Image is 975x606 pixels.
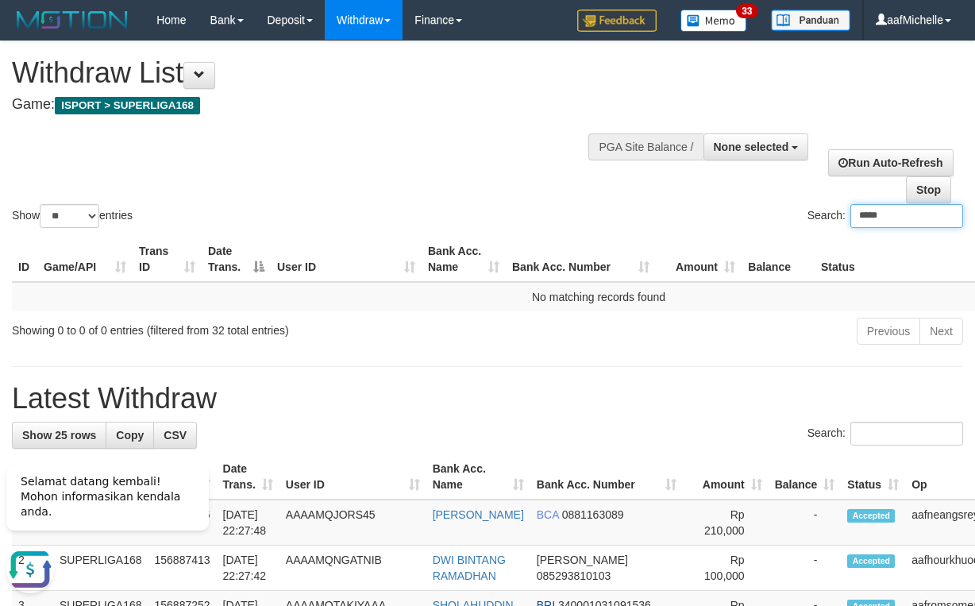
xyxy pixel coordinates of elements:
th: Amount: activate to sort column ascending [683,454,769,500]
td: AAAAMQNGATNIB [279,546,426,591]
td: [DATE] 22:27:42 [217,546,279,591]
th: Bank Acc. Name: activate to sort column ascending [426,454,530,500]
th: User ID: activate to sort column ascending [279,454,426,500]
th: User ID: activate to sort column ascending [271,237,422,282]
th: Game/API: activate to sort column ascending [37,237,133,282]
h1: Withdraw List [12,57,634,89]
span: Accepted [847,554,895,568]
span: ISPORT > SUPERLIGA168 [55,97,200,114]
th: Bank Acc. Number: activate to sort column ascending [506,237,656,282]
td: Rp 100,000 [683,546,769,591]
img: Feedback.jpg [577,10,657,32]
td: AAAAMQJORS45 [279,500,426,546]
th: Balance [742,237,815,282]
h4: Game: [12,97,634,113]
button: Open LiveChat chat widget [6,95,54,143]
a: Previous [857,318,920,345]
label: Search: [807,422,963,446]
button: None selected [703,133,809,160]
th: Status: activate to sort column ascending [841,454,905,500]
th: Bank Acc. Name: activate to sort column ascending [422,237,506,282]
a: [PERSON_NAME] [433,508,524,521]
input: Search: [850,204,963,228]
img: Button%20Memo.svg [680,10,747,32]
a: DWI BINTANG RAMADHAN [433,554,506,582]
span: Show 25 rows [22,429,96,442]
th: Trans ID: activate to sort column ascending [133,237,202,282]
img: MOTION_logo.png [12,8,133,32]
th: Balance: activate to sort column ascending [769,454,842,500]
a: CSV [153,422,197,449]
span: CSV [164,429,187,442]
span: None selected [714,141,789,153]
input: Search: [850,422,963,446]
span: 33 [736,4,757,18]
td: - [769,500,842,546]
th: Date Trans.: activate to sort column ascending [217,454,279,500]
th: Date Trans.: activate to sort column descending [202,237,271,282]
label: Show entries [12,204,133,228]
a: Copy [106,422,154,449]
td: - [769,546,842,591]
th: Amount: activate to sort column ascending [656,237,742,282]
div: Showing 0 to 0 of 0 entries (filtered from 32 total entries) [12,316,395,338]
span: Copy 0881163089 to clipboard [562,508,624,521]
h1: Latest Withdraw [12,383,963,415]
td: Rp 210,000 [683,500,769,546]
a: Run Auto-Refresh [828,149,953,176]
a: Next [919,318,963,345]
span: Accepted [847,509,895,523]
div: PGA Site Balance / [588,133,703,160]
th: ID [12,237,37,282]
span: Copy [116,429,144,442]
a: Stop [906,176,951,203]
select: Showentries [40,204,99,228]
label: Search: [807,204,963,228]
td: [DATE] 22:27:48 [217,500,279,546]
th: Bank Acc. Number: activate to sort column ascending [530,454,683,500]
span: [PERSON_NAME] [537,554,628,566]
img: panduan.png [771,10,850,31]
span: Copy 085293810103 to clipboard [537,569,611,582]
span: Selamat datang kembali! Mohon informasikan kendala anda. [21,25,180,68]
a: Show 25 rows [12,422,106,449]
span: BCA [537,508,559,521]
